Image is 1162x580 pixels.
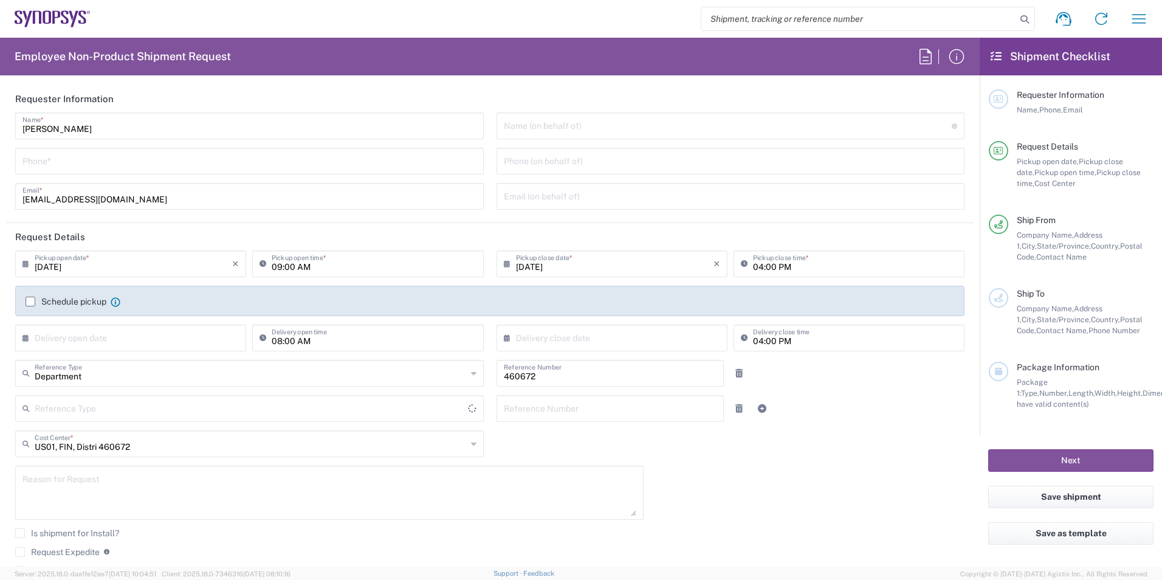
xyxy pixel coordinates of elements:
label: Return label required [15,566,112,576]
h2: Employee Non-Product Shipment Request [15,49,231,64]
a: Feedback [523,570,554,577]
span: Number, [1039,388,1068,398]
a: Support [493,570,524,577]
span: [DATE] 08:10:16 [243,570,290,578]
span: Server: 2025.18.0-daa1fe12ee7 [15,570,156,578]
span: Pickup open time, [1034,168,1096,177]
span: Phone Number [1088,326,1140,335]
span: Request Details [1017,142,1078,151]
span: Client: 2025.18.0-7346316 [162,570,290,578]
span: Pickup open date, [1017,157,1079,166]
a: Remove Reference [731,365,748,382]
span: City, [1022,315,1037,324]
span: Phone, [1039,105,1063,114]
button: Next [988,449,1153,472]
a: Remove Reference [731,400,748,417]
span: Requester Information [1017,90,1104,100]
a: Add Reference [754,400,771,417]
h2: Request Details [15,231,85,243]
span: Copyright © [DATE]-[DATE] Agistix Inc., All Rights Reserved [960,568,1147,579]
span: Ship To [1017,289,1045,299]
label: Request Expedite [15,547,100,557]
span: Contact Name [1036,252,1087,261]
span: Package Information [1017,362,1099,372]
span: City, [1022,241,1037,250]
h2: Shipment Checklist [991,49,1110,64]
label: Is shipment for Install? [15,528,119,538]
span: Company Name, [1017,304,1074,313]
span: Length, [1068,388,1095,398]
span: Package 1: [1017,378,1048,398]
span: [DATE] 10:04:51 [109,570,156,578]
button: Save shipment [988,486,1153,508]
i: × [232,254,239,274]
i: × [713,254,720,274]
span: State/Province, [1037,241,1091,250]
input: Shipment, tracking or reference number [701,7,1016,30]
label: Schedule pickup [26,297,106,306]
span: Email [1063,105,1083,114]
button: Save as template [988,522,1153,545]
span: Width, [1095,388,1117,398]
span: Name, [1017,105,1039,114]
span: Country, [1091,315,1120,324]
span: Height, [1117,388,1143,398]
span: Country, [1091,241,1120,250]
span: Type, [1021,388,1039,398]
span: Cost Center [1034,179,1076,188]
span: Ship From [1017,215,1056,225]
span: State/Province, [1037,315,1091,324]
span: Contact Name, [1036,326,1088,335]
span: Company Name, [1017,230,1074,240]
h2: Requester Information [15,93,114,105]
